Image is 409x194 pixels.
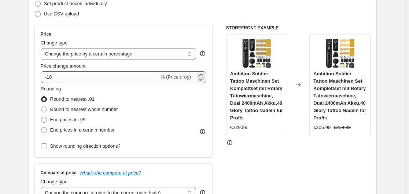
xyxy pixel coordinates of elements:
span: End prices in a certain number [50,127,115,133]
span: Ambition Soldier Tattoo Maschinen Set Komplettset mit Rotary Tätowiermaschine, Dual 2400mAh Akku,... [230,71,283,121]
span: Rounding [41,86,61,91]
h3: Compare at price [41,170,77,176]
button: What's the compare at price? [80,170,141,176]
span: Round to nearest .01 [50,96,95,102]
img: 51YwEf2evIL_80x.jpg [242,39,271,68]
img: 51YwEf2evIL_80x.jpg [325,39,355,68]
span: Set product prices individually [44,1,107,6]
span: Price change amount [41,63,86,69]
span: Change type [41,40,68,46]
div: help [199,50,206,57]
input: -15 [41,71,159,83]
span: Use CSV upload [44,11,79,17]
span: Change type [41,179,68,184]
h6: STOREFRONT EXAMPLE [226,25,371,31]
div: €229.99 [230,124,247,131]
h3: Price [41,31,51,37]
span: Ambition Soldier Tattoo Maschinen Set Komplettset mit Rotary Tätowiermaschine, Dual 2400mAh Akku,... [313,71,366,121]
span: % (Price drop) [161,74,191,80]
div: €206.99 [313,124,331,131]
span: Round to nearest whole number [50,107,118,112]
span: End prices in .99 [50,117,86,122]
span: Show rounding direction options? [50,143,121,149]
strike: €229.99 [334,124,351,131]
